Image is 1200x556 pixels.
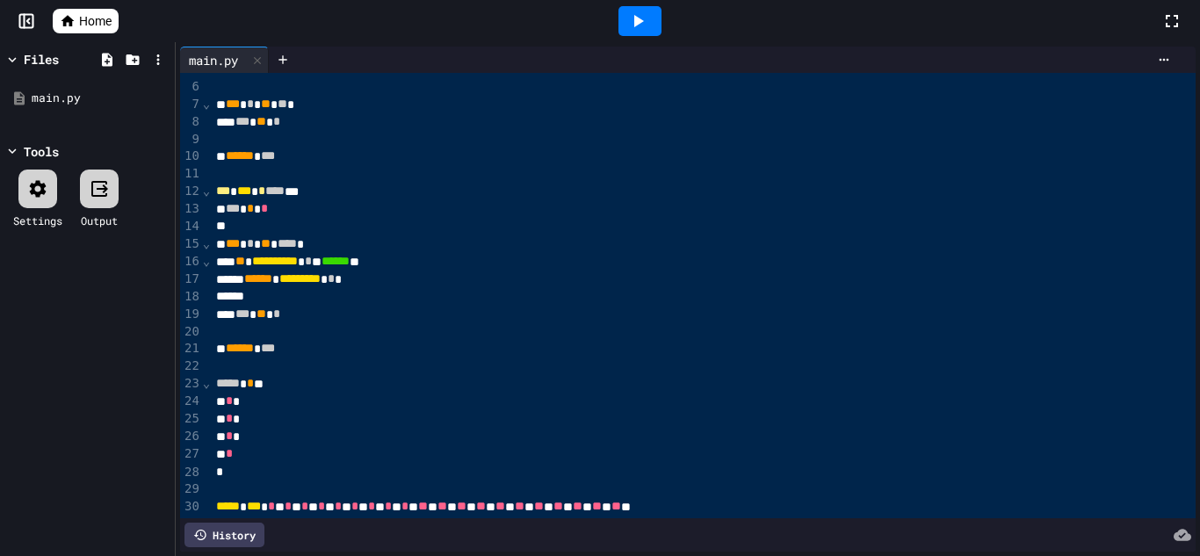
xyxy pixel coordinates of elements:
[180,47,269,73] div: main.py
[24,50,59,69] div: Files
[180,323,202,341] div: 20
[180,183,202,200] div: 12
[180,218,202,235] div: 14
[180,235,202,253] div: 15
[180,96,202,113] div: 7
[180,288,202,306] div: 18
[180,165,202,183] div: 11
[202,97,211,111] span: Fold line
[53,9,119,33] a: Home
[184,523,264,547] div: History
[180,148,202,165] div: 10
[180,428,202,445] div: 26
[202,236,211,250] span: Fold line
[180,375,202,393] div: 23
[202,376,211,390] span: Fold line
[32,90,169,107] div: main.py
[180,357,202,375] div: 22
[180,200,202,218] div: 13
[13,213,62,228] div: Settings
[202,184,211,198] span: Fold line
[180,253,202,271] div: 16
[202,254,211,268] span: Fold line
[180,131,202,148] div: 9
[180,464,202,481] div: 28
[81,213,118,228] div: Output
[180,393,202,410] div: 24
[180,271,202,288] div: 17
[180,306,202,323] div: 19
[180,480,202,498] div: 29
[180,410,202,428] div: 25
[79,12,112,30] span: Home
[180,498,202,516] div: 30
[24,142,59,161] div: Tools
[180,113,202,131] div: 8
[180,340,202,357] div: 21
[180,516,202,533] div: 31
[180,51,247,69] div: main.py
[180,445,202,463] div: 27
[180,78,202,96] div: 6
